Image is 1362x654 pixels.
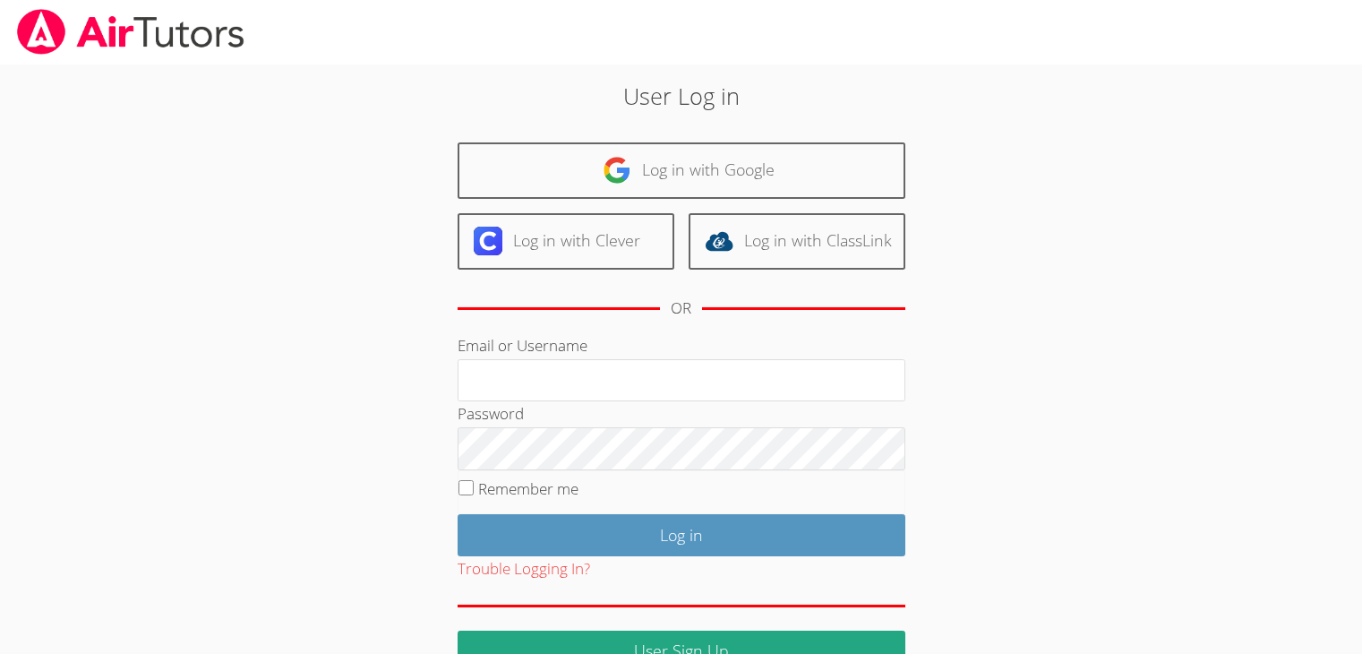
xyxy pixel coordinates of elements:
img: google-logo-50288ca7cdecda66e5e0955fdab243c47b7ad437acaf1139b6f446037453330a.svg [603,156,631,185]
label: Remember me [478,478,578,499]
button: Trouble Logging In? [458,556,590,582]
label: Password [458,403,524,424]
img: airtutors_banner-c4298cdbf04f3fff15de1276eac7730deb9818008684d7c2e4769d2f7ddbe033.png [15,9,246,55]
img: classlink-logo-d6bb404cc1216ec64c9a2012d9dc4662098be43eaf13dc465df04b49fa7ab582.svg [705,227,733,255]
label: Email or Username [458,335,587,356]
h2: User Log in [313,79,1049,113]
a: Log in with ClassLink [689,213,905,270]
img: clever-logo-6eab21bc6e7a338710f1a6ff85c0baf02591cd810cc4098c63d3a4b26e2feb20.svg [474,227,502,255]
a: Log in with Google [458,142,905,199]
a: Log in with Clever [458,213,674,270]
input: Log in [458,514,905,556]
div: OR [671,296,691,322]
